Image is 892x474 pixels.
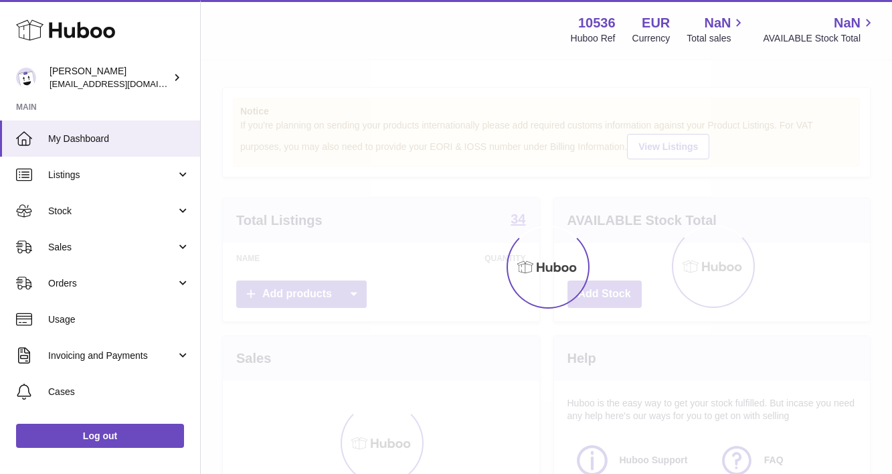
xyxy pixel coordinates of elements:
span: NaN [704,14,731,32]
span: Invoicing and Payments [48,349,176,362]
span: Total sales [687,32,746,45]
a: NaN Total sales [687,14,746,45]
div: Huboo Ref [571,32,616,45]
strong: EUR [642,14,670,32]
span: Listings [48,169,176,181]
span: Orders [48,277,176,290]
span: AVAILABLE Stock Total [763,32,876,45]
span: NaN [834,14,861,32]
span: My Dashboard [48,133,190,145]
a: NaN AVAILABLE Stock Total [763,14,876,45]
span: [EMAIL_ADDRESS][DOMAIN_NAME] [50,78,197,89]
div: Currency [632,32,671,45]
a: Log out [16,424,184,448]
div: [PERSON_NAME] [50,65,170,90]
span: Stock [48,205,176,218]
strong: 10536 [578,14,616,32]
span: Usage [48,313,190,326]
img: riberoyepescamila@hotmail.com [16,68,36,88]
span: Cases [48,386,190,398]
span: Sales [48,241,176,254]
